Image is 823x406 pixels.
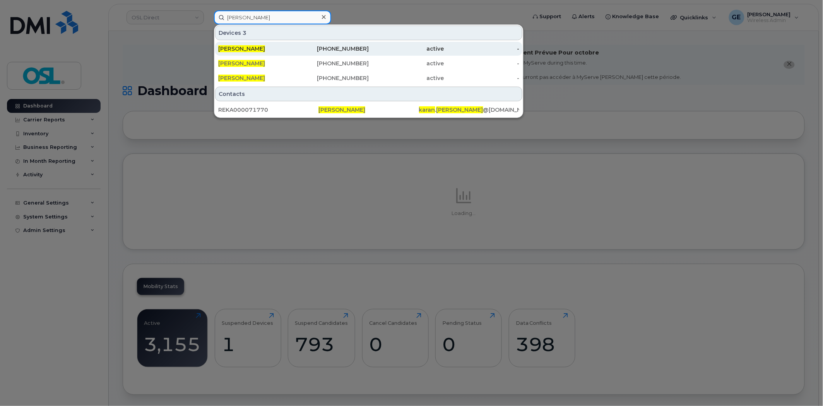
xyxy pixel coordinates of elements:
a: [PERSON_NAME][PHONE_NUMBER]active- [215,71,522,85]
span: karan [419,106,435,113]
a: [PERSON_NAME][PHONE_NUMBER]active- [215,42,522,56]
div: [PHONE_NUMBER] [294,74,369,82]
span: [PERSON_NAME] [218,60,265,67]
a: REKA000071770[PERSON_NAME]karan.[PERSON_NAME]@[DOMAIN_NAME] [215,103,522,117]
div: [PHONE_NUMBER] [294,60,369,67]
div: - [444,74,520,82]
span: [PERSON_NAME] [318,106,365,113]
div: REKA000071770 [218,106,318,114]
div: [PHONE_NUMBER] [294,45,369,53]
div: active [369,60,444,67]
div: - [444,60,520,67]
span: 3 [243,29,246,37]
div: - [444,45,520,53]
div: Contacts [215,87,522,101]
div: . @[DOMAIN_NAME] [419,106,519,114]
span: [PERSON_NAME] [218,45,265,52]
div: Devices [215,26,522,40]
div: active [369,45,444,53]
span: [PERSON_NAME] [436,106,483,113]
div: active [369,74,444,82]
a: [PERSON_NAME][PHONE_NUMBER]active- [215,56,522,70]
span: [PERSON_NAME] [218,75,265,82]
